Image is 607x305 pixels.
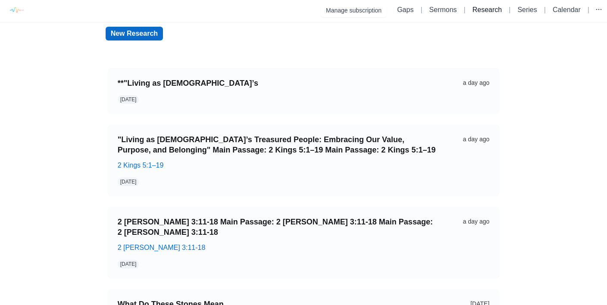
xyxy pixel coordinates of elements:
[120,178,137,186] span: [DATE]
[541,5,549,15] li: |
[118,217,438,237] a: 2 [PERSON_NAME] 3:11-18 Main Passage: 2 [PERSON_NAME] 3:11-18 Main Passage: 2 [PERSON_NAME] 3:11-18
[118,162,164,169] a: 2 Kings 5:1–19
[444,217,489,226] p: a day ago
[517,6,537,13] a: Series
[321,3,387,17] button: Manage subscription
[553,6,581,13] a: Calendar
[397,6,413,13] a: Gaps
[429,6,457,13] a: Sermons
[120,96,137,103] span: [DATE]
[472,6,502,13] a: Research
[106,27,163,40] a: New Research
[460,5,469,15] li: |
[6,0,26,20] img: logo
[118,78,438,88] a: **"Living as [DEMOGRAPHIC_DATA]’s
[120,260,137,268] span: [DATE]
[444,78,489,87] p: a day ago
[584,5,593,15] li: |
[417,5,426,15] li: |
[444,135,489,144] p: a day ago
[118,244,206,251] a: 2 [PERSON_NAME] 3:11-18
[118,135,438,155] a: "Living as [DEMOGRAPHIC_DATA]’s Treasured People: Embracing Our Value, Purpose, and Belonging" Ma...
[505,5,514,15] li: |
